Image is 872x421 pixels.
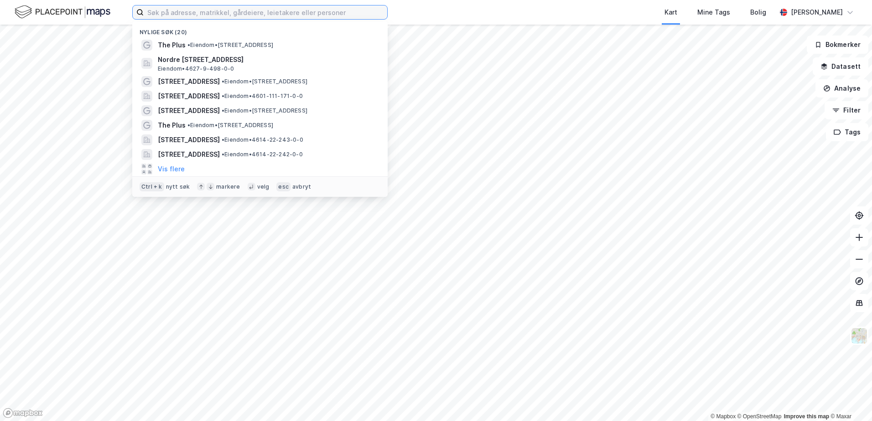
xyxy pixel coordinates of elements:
span: [STREET_ADDRESS] [158,149,220,160]
span: Eiendom • [STREET_ADDRESS] [187,41,273,49]
span: Eiendom • [STREET_ADDRESS] [222,107,307,114]
button: Filter [825,101,868,119]
span: • [222,107,224,114]
span: Eiendom • [STREET_ADDRESS] [187,122,273,129]
span: Eiendom • [STREET_ADDRESS] [222,78,307,85]
span: • [222,92,224,99]
button: Tags [826,123,868,141]
div: [PERSON_NAME] [791,7,843,18]
button: Datasett [813,57,868,76]
span: The Plus [158,120,186,131]
img: logo.f888ab2527a4732fd821a326f86c7f29.svg [15,4,110,20]
span: Eiendom • 4601-111-171-0-0 [222,92,303,100]
span: [STREET_ADDRESS] [158,105,220,116]
div: Mine Tags [697,7,730,18]
div: Bolig [750,7,766,18]
span: Nordre [STREET_ADDRESS] [158,54,377,65]
span: • [187,41,190,48]
span: [STREET_ADDRESS] [158,134,220,145]
button: Vis flere [158,164,185,175]
span: Eiendom • 4614-22-242-0-0 [222,151,303,158]
div: avbryt [292,183,311,190]
input: Søk på adresse, matrikkel, gårdeiere, leietakere eller personer [144,5,387,19]
a: Improve this map [784,413,829,420]
div: esc [276,182,291,191]
a: Mapbox homepage [3,408,43,418]
span: • [222,78,224,85]
span: [STREET_ADDRESS] [158,76,220,87]
div: Kart [664,7,677,18]
span: • [187,122,190,128]
button: Analyse [815,79,868,98]
div: Nylige søk (20) [132,21,388,38]
div: Kontrollprogram for chat [826,377,872,421]
div: markere [216,183,240,190]
div: velg [257,183,270,190]
span: [STREET_ADDRESS] [158,91,220,102]
div: nytt søk [166,183,190,190]
button: Bokmerker [807,36,868,54]
span: • [222,136,224,143]
span: • [222,151,224,158]
span: The Plus [158,40,186,51]
div: Ctrl + k [140,182,164,191]
iframe: Chat Widget [826,377,872,421]
span: Eiendom • 4614-22-243-0-0 [222,136,303,144]
a: OpenStreetMap [737,413,782,420]
span: Eiendom • 4627-9-498-0-0 [158,65,234,72]
a: Mapbox [711,413,736,420]
img: Z [851,327,868,344]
